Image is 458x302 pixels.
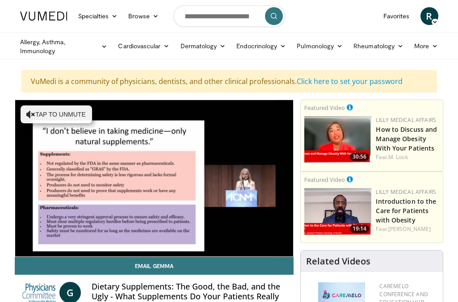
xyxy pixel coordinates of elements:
[350,225,369,233] span: 19:14
[15,38,113,55] a: Allergy, Asthma, Immunology
[376,116,436,124] a: Lilly Medical Affairs
[21,70,437,92] div: VuMedi is a community of physicians, dentists, and other clinical professionals.
[409,37,443,55] a: More
[376,197,436,224] a: Introduction to the Care for Patients with Obesity
[15,100,294,256] video-js: Video Player
[231,37,291,55] a: Endocrinology
[376,225,439,233] div: Feat.
[20,12,67,21] img: VuMedi Logo
[304,188,371,235] a: 19:14
[306,256,370,267] h4: Related Videos
[175,37,231,55] a: Dermatology
[304,188,371,235] img: acc2e291-ced4-4dd5-b17b-d06994da28f3.png.150x105_q85_crop-smart_upscale.png
[388,153,408,161] a: M. Look
[113,37,175,55] a: Cardiovascular
[348,37,409,55] a: Rheumatology
[173,5,285,27] input: Search topics, interventions
[304,116,371,163] img: c98a6a29-1ea0-4bd5-8cf5-4d1e188984a7.png.150x105_q85_crop-smart_upscale.png
[304,104,345,112] small: Featured Video
[376,125,437,152] a: How to Discuss and Manage Obesity With Your Patients
[388,225,431,233] a: [PERSON_NAME]
[376,153,439,161] div: Feat.
[291,37,348,55] a: Pulmonology
[350,153,369,161] span: 30:56
[376,188,436,196] a: Lilly Medical Affairs
[21,105,92,123] button: Tap to unmute
[304,176,345,184] small: Featured Video
[15,257,294,275] a: Email Gemma
[304,116,371,163] a: 30:56
[297,76,403,86] a: Click here to set your password
[73,7,123,25] a: Specialties
[378,7,415,25] a: Favorites
[123,7,164,25] a: Browse
[420,7,438,25] a: R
